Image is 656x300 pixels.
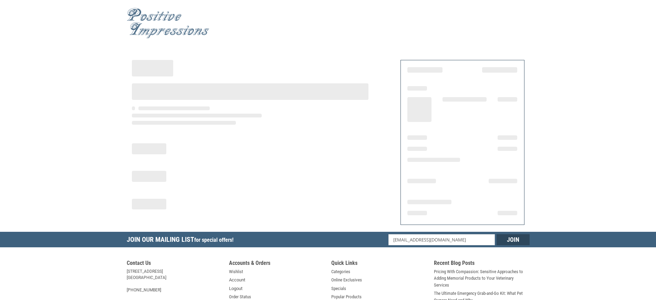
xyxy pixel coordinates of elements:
h5: Quick Links [331,260,427,268]
a: Categories [331,268,350,275]
a: Online Exclusives [331,277,362,283]
a: Specials [331,285,346,292]
input: Email [388,234,495,245]
a: Logout [229,285,242,292]
h5: Recent Blog Posts [434,260,530,268]
input: Join [497,234,530,245]
address: [STREET_ADDRESS] [GEOGRAPHIC_DATA] [PHONE_NUMBER] [127,268,222,293]
span: for special offers! [194,237,233,243]
h5: Contact Us [127,260,222,268]
a: Account [229,277,245,283]
h5: Join Our Mailing List [127,232,237,249]
img: Positive Impressions [127,8,209,39]
a: Pricing With Compassion: Sensitive Approaches to Adding Memorial Products to Your Veterinary Serv... [434,268,530,289]
a: Wishlist [229,268,243,275]
h5: Accounts & Orders [229,260,325,268]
